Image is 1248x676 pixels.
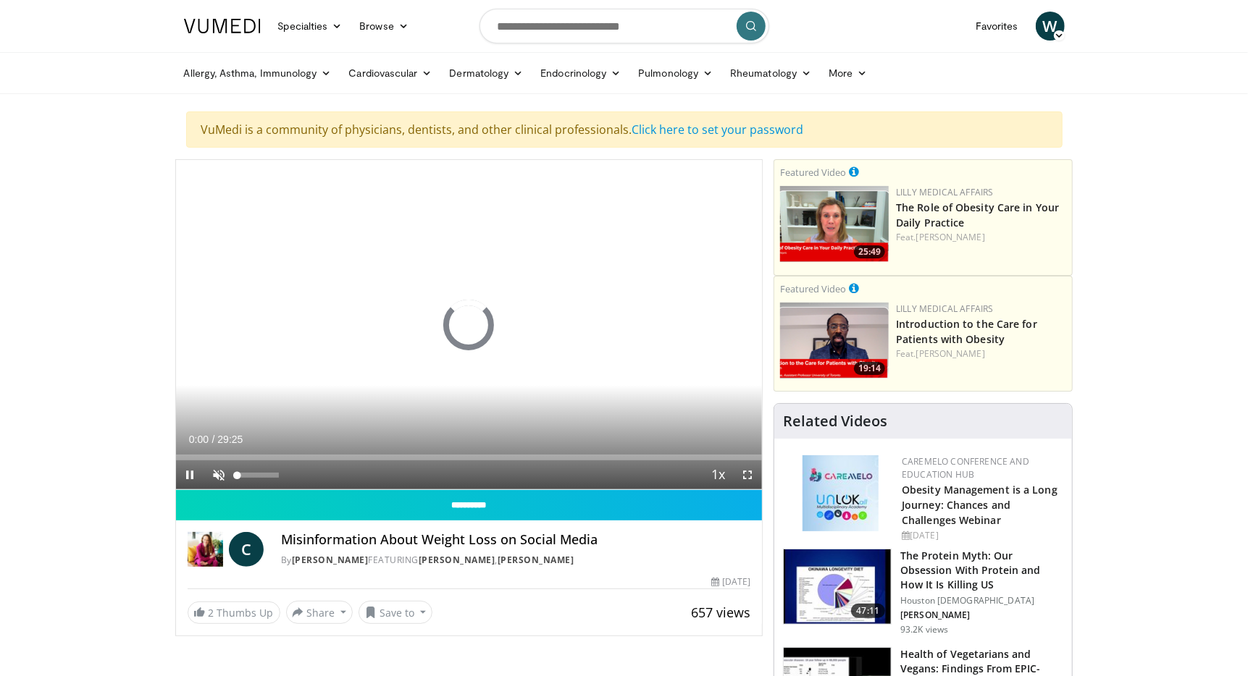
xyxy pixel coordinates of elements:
[176,455,763,460] div: Progress Bar
[896,303,994,315] a: Lilly Medical Affairs
[780,282,846,295] small: Featured Video
[780,186,889,262] a: 25:49
[896,186,994,198] a: Lilly Medical Affairs
[896,347,1066,360] div: Feat.
[532,59,629,88] a: Endocrinology
[632,122,804,138] a: Click here to set your password
[176,460,205,489] button: Pause
[217,434,243,445] span: 29:25
[896,200,1059,229] a: The Role of Obesity Care in Your Daily Practice
[340,59,440,88] a: Cardiovascular
[900,624,948,635] p: 93.2K views
[902,455,1029,481] a: CaReMeLO Conference and Education Hub
[1036,12,1065,41] a: W
[820,59,876,88] a: More
[186,111,1063,148] div: VuMedi is a community of physicians, dentists, and other clinical professionals.
[780,186,889,262] img: e1208b6b-349f-4914-9dd7-f97803bdbf1d.png.150x105_q85_crop-smart_upscale.png
[229,532,264,567] a: C
[498,554,574,566] a: [PERSON_NAME]
[189,434,209,445] span: 0:00
[238,473,279,478] div: Volume Level
[359,601,432,624] button: Save to
[292,554,369,566] a: [PERSON_NAME]
[902,529,1060,542] div: [DATE]
[269,12,351,41] a: Specialties
[351,12,417,41] a: Browse
[896,231,1066,244] div: Feat.
[902,483,1058,527] a: Obesity Management is a Long Journey: Chances and Challenges Webinar
[184,19,261,33] img: VuMedi Logo
[629,59,721,88] a: Pulmonology
[803,455,879,531] img: 45df64a9-a6de-482c-8a90-ada250f7980c.png.150x105_q85_autocrop_double_scale_upscale_version-0.2.jpg
[479,9,769,43] input: Search topics, interventions
[711,575,750,588] div: [DATE]
[188,532,223,567] img: Dr. Carolynn Francavilla
[441,59,532,88] a: Dermatology
[900,609,1063,621] p: [PERSON_NAME]
[286,601,353,624] button: Share
[188,601,280,624] a: 2 Thumbs Up
[176,160,763,490] video-js: Video Player
[851,604,886,618] span: 47:11
[419,554,495,566] a: [PERSON_NAME]
[783,549,1063,635] a: 47:11 The Protein Myth: Our Obsession With Protein and How It Is Killing US Houston [DEMOGRAPHIC_...
[281,554,750,567] div: By FEATURING ,
[967,12,1027,41] a: Favorites
[896,317,1037,346] a: Introduction to the Care for Patients with Obesity
[900,549,1063,592] h3: The Protein Myth: Our Obsession With Protein and How It Is Killing US
[916,231,985,243] a: [PERSON_NAME]
[175,59,340,88] a: Allergy, Asthma, Immunology
[209,606,214,620] span: 2
[780,303,889,379] a: 19:14
[281,532,750,548] h4: Misinformation About Weight Loss on Social Media
[854,362,885,375] span: 19:14
[205,460,234,489] button: Unmute
[784,549,891,625] img: b7b8b05e-5021-418b-a89a-60a270e7cf82.150x105_q85_crop-smart_upscale.jpg
[212,434,215,445] span: /
[733,460,762,489] button: Fullscreen
[916,347,985,360] a: [PERSON_NAME]
[691,604,750,621] span: 657 views
[780,303,889,379] img: acc2e291-ced4-4dd5-b17b-d06994da28f3.png.150x105_q85_crop-smart_upscale.png
[780,166,846,179] small: Featured Video
[854,245,885,258] span: 25:49
[704,460,733,489] button: Playback Rate
[783,413,887,430] h4: Related Videos
[721,59,820,88] a: Rheumatology
[900,595,1063,607] p: Houston [DEMOGRAPHIC_DATA]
